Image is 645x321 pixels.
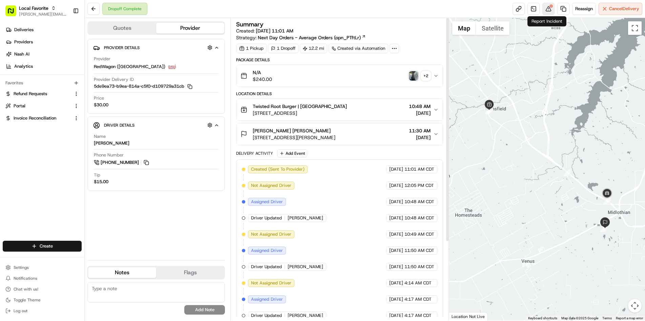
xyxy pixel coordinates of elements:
[409,103,431,110] span: 10:48 AM
[14,51,29,57] span: Nash AI
[277,149,307,157] button: Add Event
[3,49,84,60] a: Nash AI
[14,39,33,45] span: Providers
[572,3,596,15] button: Reassign
[3,113,82,124] button: Invoice Reconciliation
[115,67,123,75] button: Start new chat
[5,115,71,121] a: Invoice Reconciliation
[21,105,72,110] span: Wisdom [PERSON_NAME]
[67,168,82,173] span: Pylon
[94,172,100,178] span: Tip
[300,44,327,53] div: 12.2 mi
[104,45,140,50] span: Provider Details
[389,183,403,189] span: [DATE]
[14,115,56,121] span: Invoice Reconciliation
[253,127,331,134] span: [PERSON_NAME] [PERSON_NAME]
[476,21,509,35] button: Show satellite imagery
[168,63,176,71] img: time_to_eat_nevada_logo
[156,267,224,278] button: Flags
[575,6,593,12] span: Reassign
[253,69,272,76] span: N/A
[409,134,431,141] span: [DATE]
[409,71,418,81] img: photo_proof_of_pickup image
[409,110,431,116] span: [DATE]
[18,44,112,51] input: Clear
[3,241,82,252] button: Create
[3,3,70,19] button: Local Favorite[PERSON_NAME][EMAIL_ADDRESS][DOMAIN_NAME]
[104,123,134,128] span: Driver Details
[3,284,82,294] button: Chat with us!
[94,95,104,101] span: Price
[40,243,53,249] span: Create
[329,44,388,53] a: Created via Automation
[236,65,443,87] button: N/A$240.00photo_proof_of_pickup image+2
[251,183,291,189] span: Not Assigned Driver
[94,179,108,185] div: $15.00
[389,280,403,286] span: [DATE]
[251,248,283,254] span: Assigned Driver
[94,56,110,62] span: Provider
[251,215,282,221] span: Driver Updated
[251,231,291,237] span: Not Assigned Driver
[55,149,111,161] a: 💻API Documentation
[236,34,366,41] div: Strategy:
[451,312,473,321] a: Open this area in Google Maps (opens a new window)
[404,248,434,254] span: 11:50 AM CDT
[404,313,432,319] span: 4:17 AM CDT
[600,225,607,232] div: 5
[389,296,403,302] span: [DATE]
[409,71,431,81] button: photo_proof_of_pickup image+2
[56,123,59,129] span: •
[404,296,432,302] span: 4:17 AM CDT
[236,91,443,97] div: Location Details
[528,316,557,321] button: Keyboard shortcuts
[88,267,156,278] button: Notes
[258,34,366,41] a: Next Day Orders - Average Orders (opn_PTftLr)
[94,83,192,89] button: 5de9ea73-b9ea-814a-c5f0-d109729a31cb
[88,23,156,34] button: Quotes
[14,151,52,158] span: Knowledge Base
[452,21,476,35] button: Show street map
[236,123,443,145] button: [PERSON_NAME] [PERSON_NAME][STREET_ADDRESS][PERSON_NAME]11:30 AM[DATE]
[404,183,434,189] span: 12:05 PM CDT
[268,44,298,53] div: 1 Dropoff
[14,265,29,270] span: Settings
[389,248,403,254] span: [DATE]
[101,159,139,166] span: [PHONE_NUMBER]
[288,264,323,270] span: [PERSON_NAME]
[389,199,403,205] span: [DATE]
[14,276,37,281] span: Notifications
[561,316,598,320] span: Map data ©2025 Google
[14,297,41,303] span: Toggle Theme
[105,87,123,95] button: See all
[251,166,305,172] span: Created (Sent To Provider)
[389,264,403,270] span: [DATE]
[21,123,55,129] span: [PERSON_NAME]
[3,78,82,88] div: Favorites
[485,106,493,114] div: 3
[7,117,18,128] img: Angelique Valdez
[404,264,434,270] span: 11:50 AM CDT
[389,215,403,221] span: [DATE]
[14,63,33,69] span: Analytics
[404,166,434,172] span: 11:01 AM CDT
[7,99,18,112] img: Wisdom Oko
[251,296,283,302] span: Assigned Driver
[253,76,272,83] span: $240.00
[7,27,123,38] p: Welcome 👋
[93,120,219,131] button: Driver Details
[404,215,434,221] span: 10:48 AM CDT
[14,27,34,33] span: Deliveries
[7,65,19,77] img: 1736555255976-a54dd68f-1ca7-489b-9aae-adbdc363a1c4
[599,3,642,15] button: CancelDelivery
[288,313,323,319] span: [PERSON_NAME]
[288,215,323,221] span: [PERSON_NAME]
[19,5,48,12] button: Local Favorite
[93,42,219,53] button: Provider Details
[14,103,25,109] span: Portal
[14,91,47,97] span: Refund Requests
[251,199,283,205] span: Assigned Driver
[609,6,639,12] span: Cancel Delivery
[236,21,264,27] h3: Summary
